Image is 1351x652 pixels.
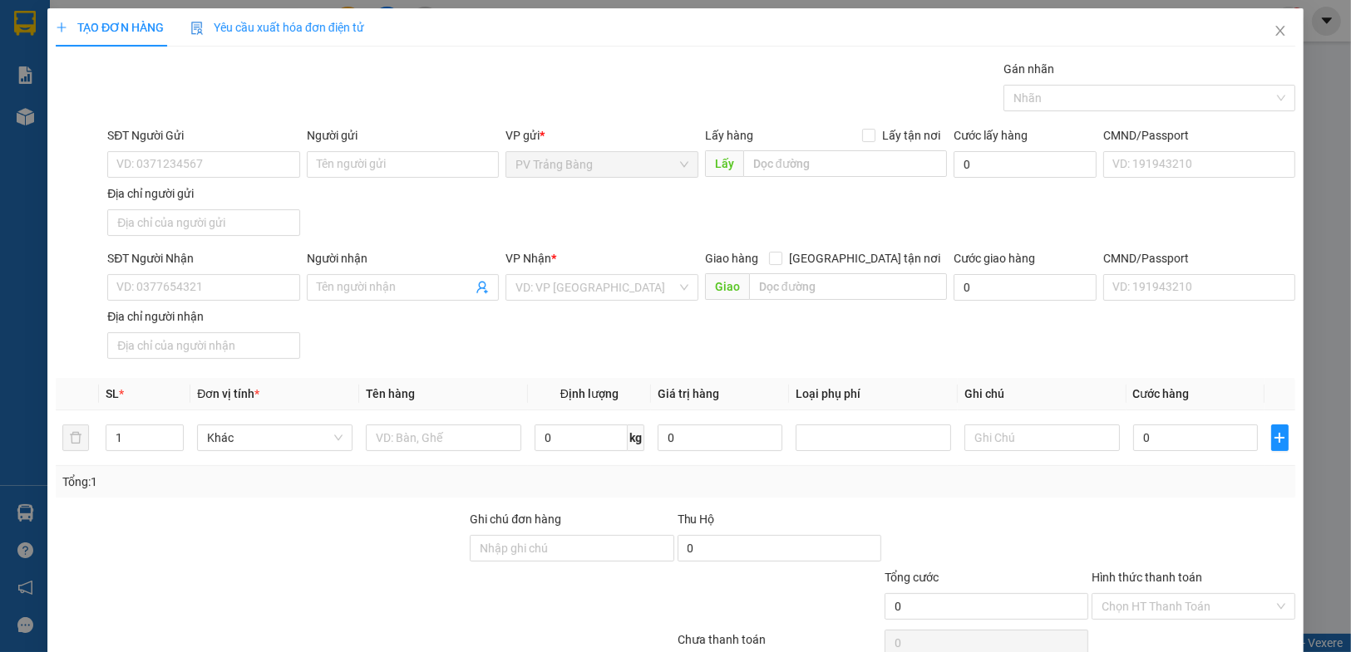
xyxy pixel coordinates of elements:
span: VP Nhận [505,252,551,265]
span: plus [1272,431,1289,444]
label: Cước giao hàng [954,252,1035,265]
span: close [1274,24,1287,37]
span: Đơn vị tính [197,387,259,400]
span: SL [105,387,118,400]
span: Định lượng [560,387,619,400]
span: kg [628,424,644,451]
span: Thu Hộ [677,512,714,526]
div: Người gửi [307,126,499,145]
button: plus [1271,424,1289,451]
input: Dọc đường [749,273,947,300]
th: Ghi chú [958,378,1127,410]
img: icon [190,22,204,35]
input: Ghi Chú [964,424,1120,451]
span: Tên hàng [366,387,415,400]
span: Cước hàng [1132,387,1189,400]
span: Giá trị hàng [658,387,719,400]
input: VD: Bàn, Ghế [366,424,521,451]
span: Lấy [705,150,743,177]
span: Giao [705,273,749,300]
div: SĐT Người Gửi [107,126,299,145]
span: Tổng cước [885,571,939,584]
label: Gán nhãn [1003,62,1054,76]
span: [GEOGRAPHIC_DATA] tận nơi [782,249,947,267]
input: Cước lấy hàng [954,151,1097,178]
span: Khác [207,425,343,450]
span: TẠO ĐƠN HÀNG [56,21,164,34]
div: Tổng: 1 [62,473,522,491]
div: VP gửi [505,126,698,145]
button: Close [1257,8,1304,55]
span: Lấy hàng [705,129,753,142]
span: PV Trảng Bàng [515,152,688,177]
span: Lấy tận nơi [875,126,947,145]
div: Địa chỉ người gửi [107,184,299,203]
input: 0 [658,424,782,451]
span: plus [56,22,67,33]
label: Ghi chú đơn hàng [470,512,561,526]
span: Giao hàng [705,252,758,265]
input: Dọc đường [743,150,947,177]
span: user-add [476,281,489,294]
input: Địa chỉ của người nhận [107,332,299,359]
input: Cước giao hàng [954,274,1097,301]
th: Loại phụ phí [789,378,958,410]
div: Địa chỉ người nhận [107,307,299,326]
label: Hình thức thanh toán [1092,571,1202,584]
div: Người nhận [307,249,499,267]
span: Yêu cầu xuất hóa đơn điện tử [190,21,364,34]
div: SĐT Người Nhận [107,249,299,267]
label: Cước lấy hàng [954,129,1028,142]
button: delete [62,424,89,451]
div: CMND/Passport [1103,249,1295,267]
input: Ghi chú đơn hàng [470,535,673,561]
input: Địa chỉ của người gửi [107,209,299,236]
div: CMND/Passport [1103,126,1295,145]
